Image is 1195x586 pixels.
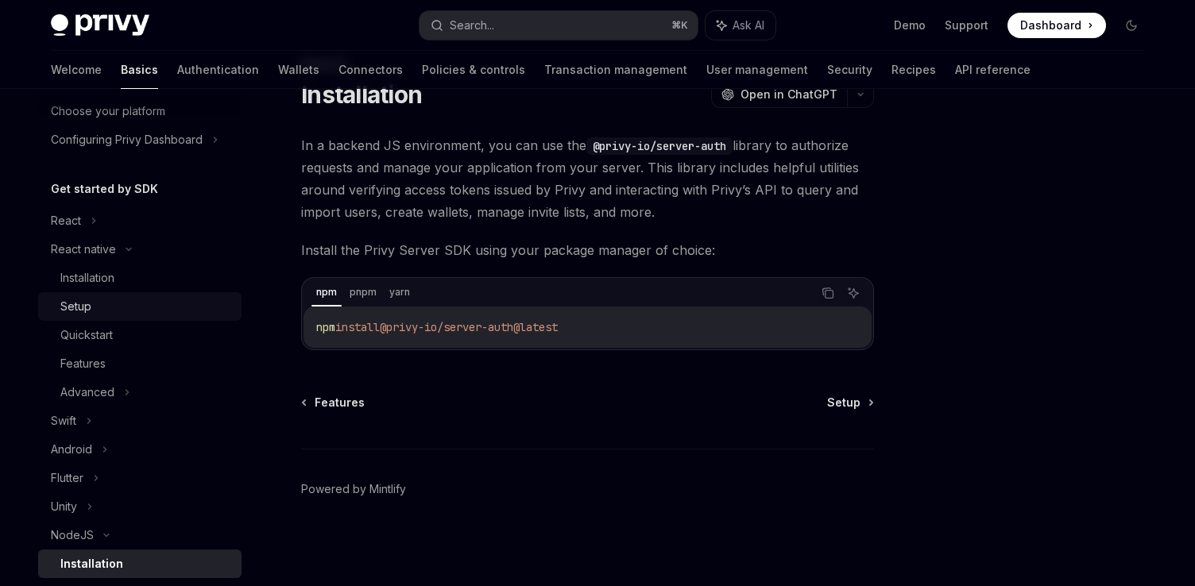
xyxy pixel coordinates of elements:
[315,395,365,411] span: Features
[60,297,91,316] div: Setup
[51,14,149,37] img: dark logo
[380,320,558,334] span: @privy-io/server-auth@latest
[38,292,242,321] a: Setup
[945,17,988,33] a: Support
[420,11,698,40] button: Search...⌘K
[706,11,775,40] button: Ask AI
[51,51,102,89] a: Welcome
[733,17,764,33] span: Ask AI
[51,211,81,230] div: React
[706,51,808,89] a: User management
[385,283,415,302] div: yarn
[891,51,936,89] a: Recipes
[335,320,380,334] span: install
[51,411,76,430] div: Swift
[544,51,687,89] a: Transaction management
[586,137,733,155] code: @privy-io/server-auth
[422,51,525,89] a: Policies & controls
[671,19,688,32] span: ⌘ K
[121,51,158,89] a: Basics
[60,326,113,345] div: Quickstart
[818,283,838,303] button: Copy the contents from the code block
[1119,13,1144,38] button: Toggle dark mode
[278,51,319,89] a: Wallets
[894,17,926,33] a: Demo
[827,51,872,89] a: Security
[51,240,116,259] div: React native
[38,321,242,349] a: Quickstart
[827,395,872,411] a: Setup
[301,134,874,223] span: In a backend JS environment, you can use the library to authorize requests and manage your applic...
[450,16,494,35] div: Search...
[741,87,837,102] span: Open in ChatGPT
[177,51,259,89] a: Authentication
[51,440,92,459] div: Android
[827,395,860,411] span: Setup
[51,130,203,149] div: Configuring Privy Dashboard
[60,268,114,287] div: Installation
[51,179,158,199] h5: Get started by SDK
[955,51,1031,89] a: API reference
[311,283,342,302] div: npm
[338,51,403,89] a: Connectors
[345,283,381,302] div: pnpm
[51,468,83,488] div: Flutter
[316,320,335,334] span: npm
[51,526,94,545] div: NodeJS
[60,554,123,573] div: Installation
[38,264,242,292] a: Installation
[843,283,864,303] button: Ask AI
[301,239,874,261] span: Install the Privy Server SDK using your package manager of choice:
[60,383,114,402] div: Advanced
[303,395,365,411] a: Features
[1007,13,1106,38] a: Dashboard
[60,354,106,373] div: Features
[301,80,422,109] h1: Installation
[38,349,242,378] a: Features
[1020,17,1081,33] span: Dashboard
[711,81,847,108] button: Open in ChatGPT
[301,481,406,497] a: Powered by Mintlify
[51,497,77,516] div: Unity
[38,549,242,578] a: Installation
